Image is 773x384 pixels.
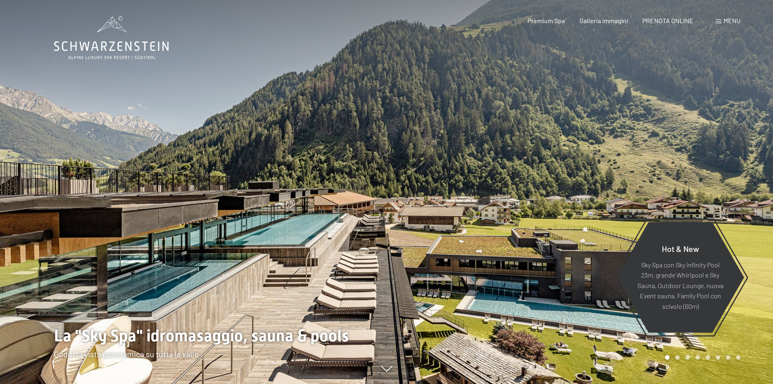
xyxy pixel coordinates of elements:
div: Carousel Pagination [662,355,741,360]
div: Carousel Page 3 [685,355,690,360]
a: Premium Spa [528,17,565,24]
div: Carousel Page 8 [736,355,741,360]
div: Carousel Page 6 [716,355,720,360]
span: Menu [723,17,741,24]
div: Carousel Page 4 [695,355,700,360]
div: Carousel Page 1 (Current Slide) [665,355,670,360]
a: Hot & New Sky Spa con Sky infinity Pool 23m, grande Whirlpool e Sky Sauna, Outdoor Lounge, nuova ... [616,221,745,333]
a: PRENOTA ONLINE [642,17,693,24]
div: Carousel Page 2 [675,355,680,360]
div: Carousel Page 5 [706,355,710,360]
span: Hot & New [662,243,699,253]
p: Sky Spa con Sky infinity Pool 23m, grande Whirlpool e Sky Sauna, Outdoor Lounge, nuova Event saun... [636,259,724,311]
div: Carousel Page 7 [726,355,730,360]
a: Galleria immagini [579,17,628,24]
